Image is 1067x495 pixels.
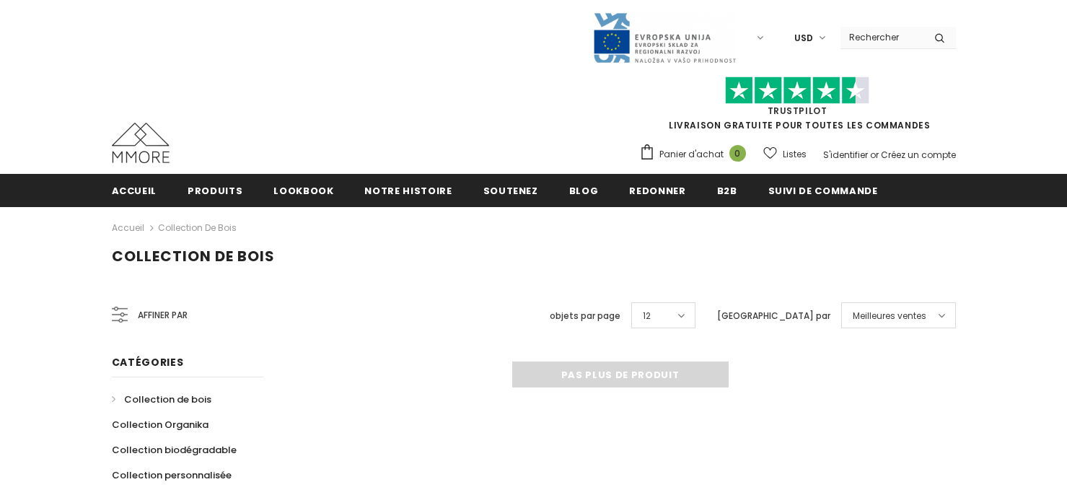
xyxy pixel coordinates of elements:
[569,184,599,198] span: Blog
[112,174,157,206] a: Accueil
[273,174,333,206] a: Lookbook
[124,393,211,406] span: Collection de bois
[717,309,830,323] label: [GEOGRAPHIC_DATA] par
[112,437,237,463] a: Collection biodégradable
[550,309,620,323] label: objets par page
[138,307,188,323] span: Affiner par
[112,184,157,198] span: Accueil
[112,387,211,412] a: Collection de bois
[725,76,869,105] img: Faites confiance aux étoiles pilotes
[729,145,746,162] span: 0
[768,174,878,206] a: Suivi de commande
[364,184,452,198] span: Notre histoire
[639,144,753,165] a: Panier d'achat 0
[112,412,208,437] a: Collection Organika
[112,443,237,457] span: Collection biodégradable
[768,105,827,117] a: TrustPilot
[112,468,232,482] span: Collection personnalisée
[188,184,242,198] span: Produits
[643,309,651,323] span: 12
[783,147,807,162] span: Listes
[112,219,144,237] a: Accueil
[629,184,685,198] span: Redonner
[112,355,184,369] span: Catégories
[881,149,956,161] a: Créez un compte
[794,31,813,45] span: USD
[629,174,685,206] a: Redonner
[483,184,538,198] span: soutenez
[273,184,333,198] span: Lookbook
[188,174,242,206] a: Produits
[768,184,878,198] span: Suivi de commande
[112,418,208,432] span: Collection Organika
[853,309,926,323] span: Meilleures ventes
[364,174,452,206] a: Notre histoire
[823,149,868,161] a: S'identifier
[592,12,737,64] img: Javni Razpis
[639,83,956,131] span: LIVRAISON GRATUITE POUR TOUTES LES COMMANDES
[840,27,923,48] input: Search Site
[763,141,807,167] a: Listes
[870,149,879,161] span: or
[592,31,737,43] a: Javni Razpis
[659,147,724,162] span: Panier d'achat
[112,123,170,163] img: Cas MMORE
[112,463,232,488] a: Collection personnalisée
[112,246,275,266] span: Collection de bois
[717,174,737,206] a: B2B
[717,184,737,198] span: B2B
[158,222,237,234] a: Collection de bois
[483,174,538,206] a: soutenez
[569,174,599,206] a: Blog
